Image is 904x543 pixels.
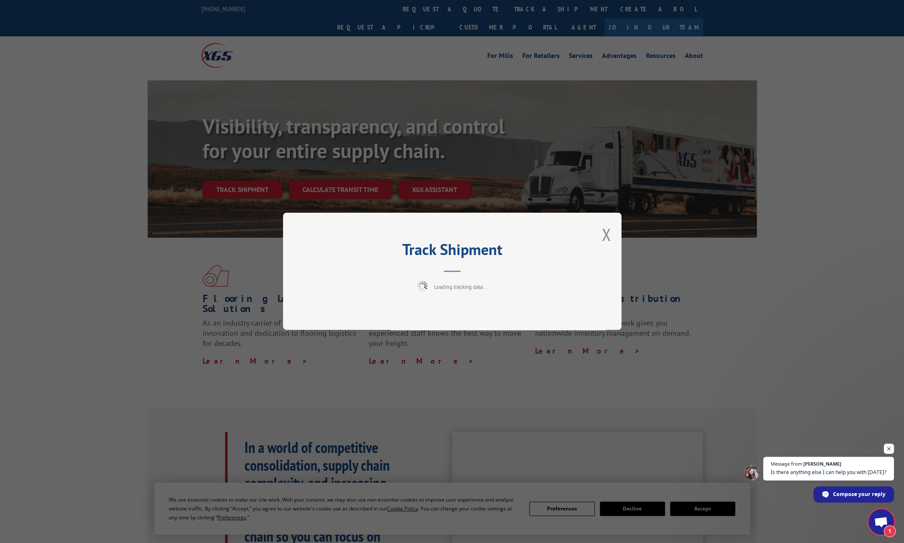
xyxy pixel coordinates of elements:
div: Open chat [868,509,894,535]
h2: Track Shipment [325,244,579,260]
span: Is there anything else I can help you with [DATE]? [771,468,886,476]
img: xgs-loading [417,281,428,292]
button: Close modal [602,223,611,246]
span: [PERSON_NAME] [803,461,841,466]
span: 1 [884,525,896,537]
span: Message from [771,461,802,466]
span: Compose your reply [833,487,885,502]
span: Loading tracking data... [434,284,487,291]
